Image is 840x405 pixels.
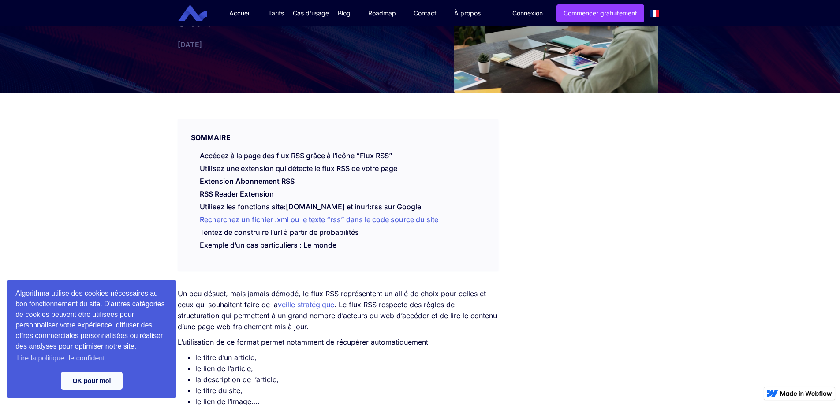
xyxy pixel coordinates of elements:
[61,372,123,390] a: dismiss cookie message
[195,363,498,374] li: le lien de l’article,
[195,352,498,363] li: le titre d’un article,
[15,288,168,365] span: Algorithma utilise des cookies nécessaires au bon fonctionnement du site. D'autres catégories de ...
[293,9,329,18] div: Cas d'usage
[200,202,421,211] a: Utilisez les fonctions site:[DOMAIN_NAME] et inurl:rss sur Google
[200,241,336,249] a: Exemple d’un cas particuliers : Le monde
[278,300,334,309] a: veille stratégique
[506,5,549,22] a: Connexion
[780,391,832,396] img: Made in Webflow
[7,280,176,398] div: cookieconsent
[195,374,498,385] li: la description de l’article,
[200,189,274,203] a: RSS Reader Extension
[200,164,397,173] a: Utilisez une extension qui détecte le flux RSS de votre page
[200,151,392,160] a: Accédez à la page des flux RSS grâce à l’icône “Flux RSS”
[178,288,498,332] p: Un peu désuet, mais jamais démodé, le flux RSS représentent un allié de choix pour celles et ceux...
[185,5,213,22] a: home
[178,337,498,348] p: L’utilisation de ce format permet notamment de récupérer automatiquement
[556,4,644,22] a: Commencer gratuitement
[200,177,295,190] a: Extension Abonnement RSS
[15,352,106,365] a: learn more about cookies
[195,385,498,396] li: le titre du site,
[178,119,498,142] div: SOMMAIRE
[200,215,438,224] a: Recherchez un fichier .xml ou le texte “rss” dans le code source du site
[178,40,416,49] div: [DATE]
[200,228,359,237] a: Tentez de construire l’url à partir de probabilités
